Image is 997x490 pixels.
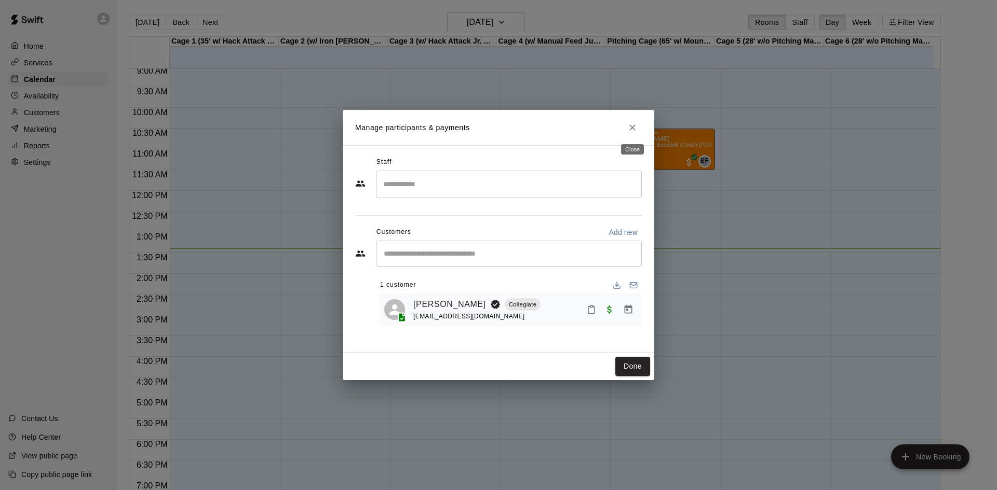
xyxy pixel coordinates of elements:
span: [EMAIL_ADDRESS][DOMAIN_NAME] [413,313,525,320]
button: Manage bookings & payment [619,300,638,319]
div: Search staff [376,171,642,198]
button: Mark attendance [583,301,600,318]
div: Start typing to search customers... [376,241,642,267]
span: Paid with Credit [600,305,619,314]
p: Manage participants & payments [355,122,470,133]
p: Add new [609,227,638,237]
svg: Booking Owner [490,299,501,310]
button: Download list [609,277,625,293]
a: [PERSON_NAME] [413,298,486,311]
p: Collegiate [509,300,536,309]
svg: Staff [355,178,366,189]
button: Email participants [625,277,642,293]
button: Add new [604,224,642,241]
button: Done [615,357,650,376]
span: Staff [376,154,392,171]
div: Jack Aven [384,299,405,320]
button: Close [623,118,642,137]
div: Close [621,144,644,155]
svg: Customers [355,248,366,259]
span: Customers [376,224,411,241]
span: 1 customer [380,277,416,293]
